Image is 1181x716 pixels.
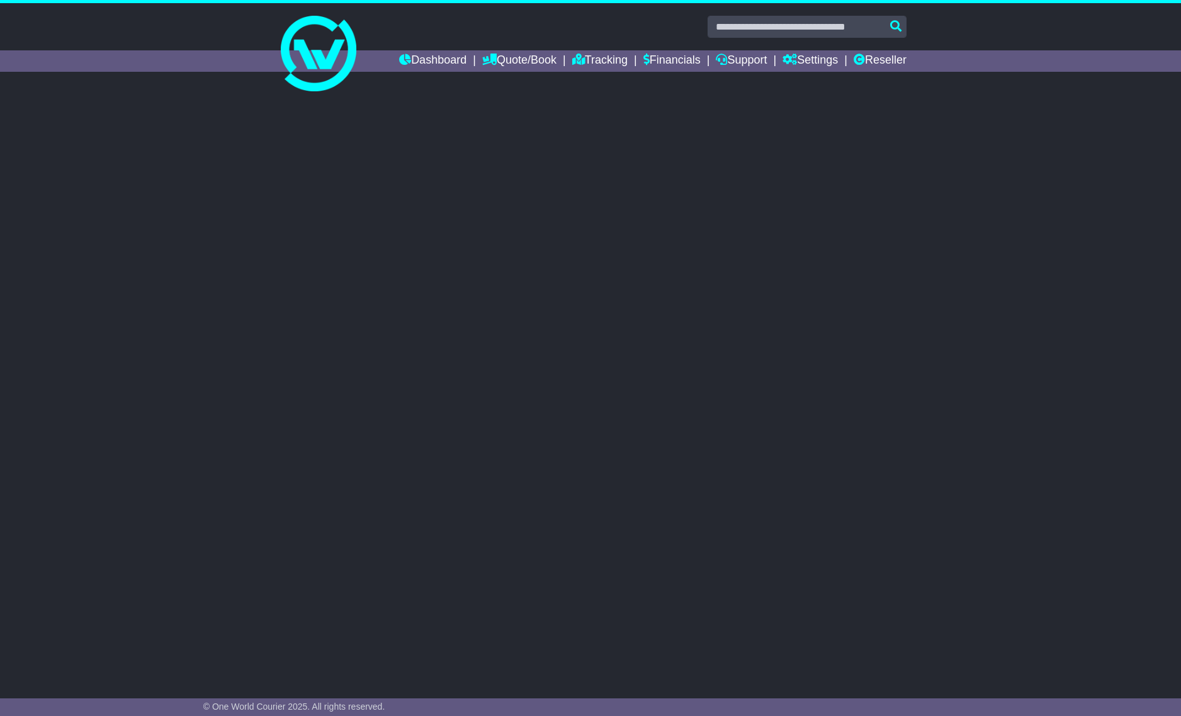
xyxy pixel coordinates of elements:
a: Settings [783,50,838,72]
a: Financials [643,50,701,72]
a: Tracking [572,50,628,72]
a: Quote/Book [482,50,557,72]
a: Dashboard [399,50,466,72]
a: Reseller [854,50,907,72]
a: Support [716,50,767,72]
span: © One World Courier 2025. All rights reserved. [203,702,385,712]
